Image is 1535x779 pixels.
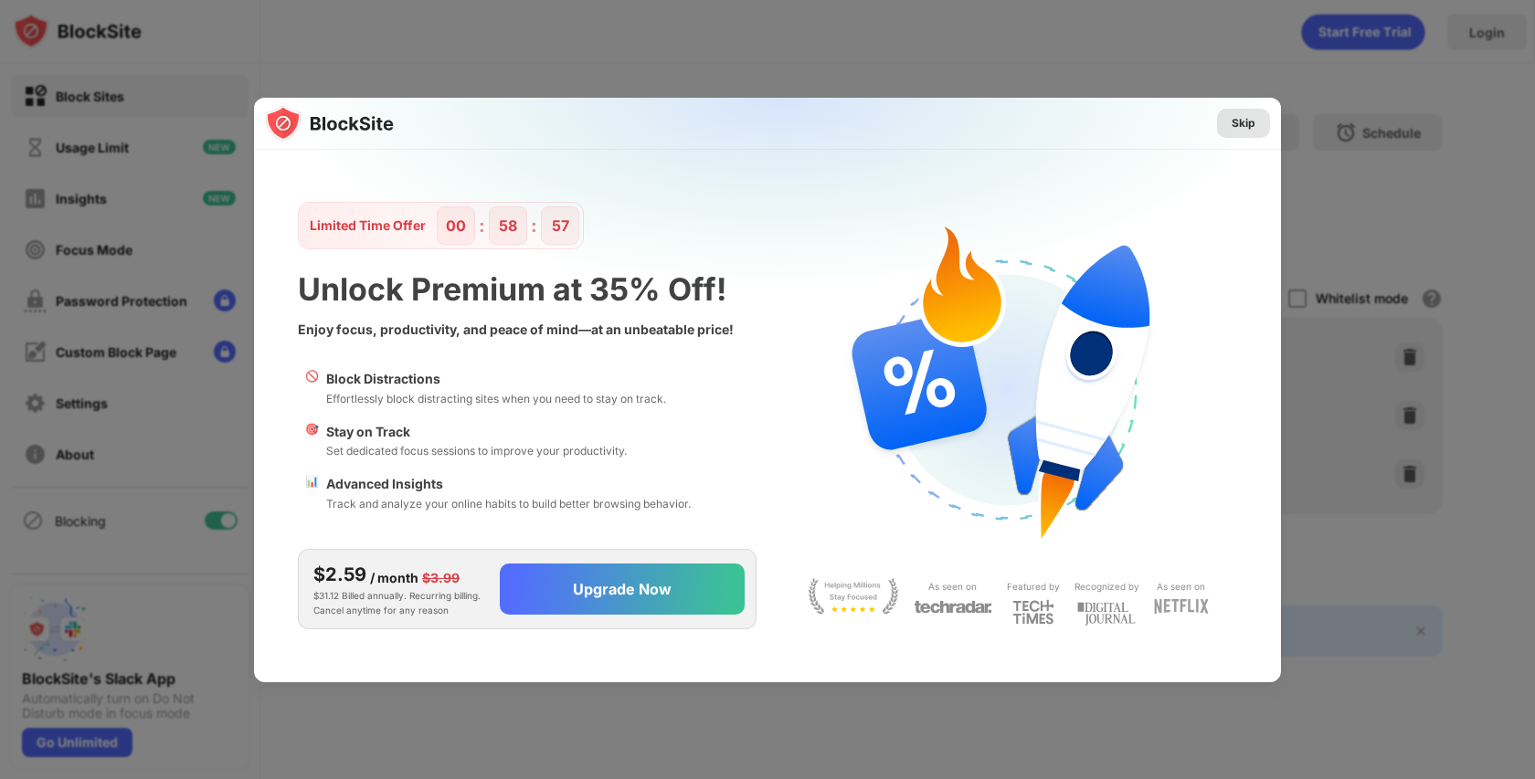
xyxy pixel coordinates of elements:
[1074,578,1139,595] div: Recognized by
[1232,114,1255,132] div: Skip
[326,495,691,512] div: Track and analyze your online habits to build better browsing behavior.
[1157,578,1205,595] div: As seen on
[265,98,1292,459] img: gradient.svg
[928,578,977,595] div: As seen on
[808,578,899,615] img: light-stay-focus.svg
[1154,599,1209,614] img: light-netflix.svg
[305,474,319,512] div: 📊
[326,474,691,494] div: Advanced Insights
[313,561,485,617] div: $31.12 Billed annually. Recurring billing. Cancel anytime for any reason
[313,561,366,588] div: $2.59
[1012,599,1054,625] img: light-techtimes.svg
[573,580,672,598] div: Upgrade Now
[422,568,460,588] div: $3.99
[370,568,418,588] div: / month
[914,599,992,615] img: light-techradar.svg
[1007,578,1060,595] div: Featured by
[1077,599,1136,629] img: light-digital-journal.svg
